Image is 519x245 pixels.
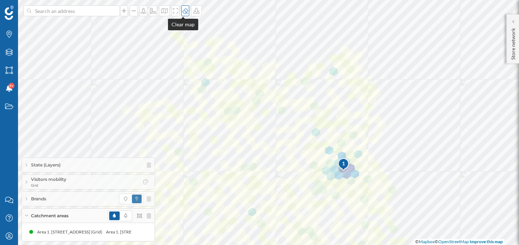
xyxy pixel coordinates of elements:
[31,176,66,183] span: Visitors mobility
[31,213,68,219] span: Catchment areas
[470,239,503,244] a: Improve this map
[31,162,61,168] span: State (Layers)
[36,228,105,236] div: Area 1. [STREET_ADDRESS] (Grid)
[15,5,41,12] span: Support
[413,239,505,245] div: © ©
[338,158,349,171] div: 1
[438,239,469,244] a: OpenStreetMap
[9,82,14,89] span: 9+
[510,25,517,60] p: Store network
[338,160,350,167] div: 1
[338,158,350,172] img: pois-map-marker.svg
[31,183,66,188] span: Grid
[5,5,14,20] img: Geoblink Logo
[419,239,435,244] a: Mapbox
[105,228,174,236] div: Area 1. [STREET_ADDRESS] (Grid)
[31,196,46,202] span: Brands
[168,19,198,30] div: Clear map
